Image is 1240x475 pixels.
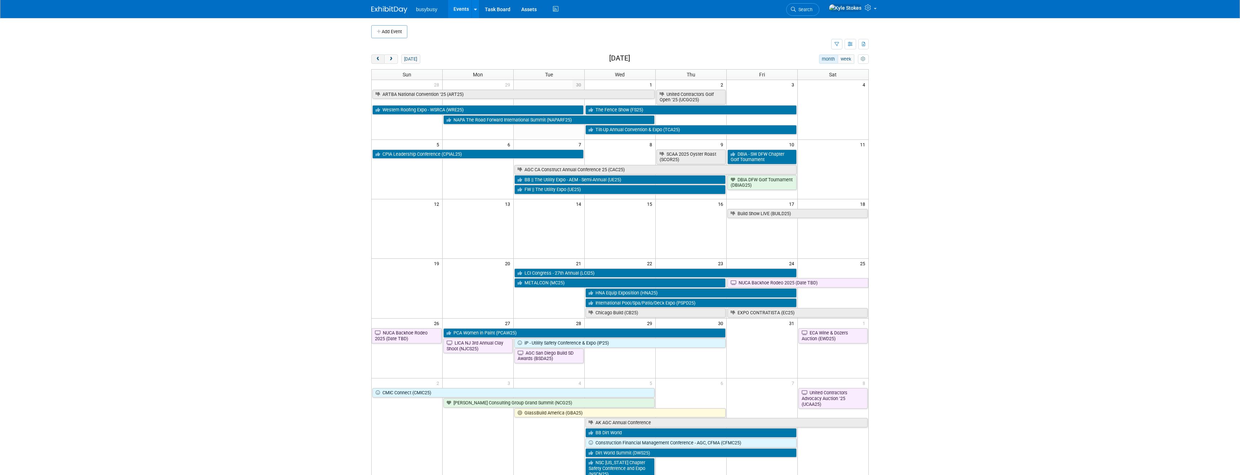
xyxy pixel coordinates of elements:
span: 17 [788,199,797,208]
a: Search [786,3,819,16]
span: 31 [788,319,797,328]
span: 7 [578,140,584,149]
a: Tilt-Up Annual Convention & Expo (TCA25) [585,125,797,134]
span: 14 [575,199,584,208]
a: Chicago Build (CB25) [585,308,726,318]
span: 23 [717,259,726,268]
a: Western Roofing Expo - WSRCA (WRE25) [372,105,584,115]
button: myCustomButton [858,54,869,64]
a: FW || The Utility Expo (UE25) [514,185,726,194]
span: 13 [504,199,513,208]
span: 6 [720,378,726,387]
a: METALCON (MC25) [514,278,726,288]
span: 8 [649,140,655,149]
a: CMIC Connect (CMIC25) [372,388,655,398]
span: 5 [649,378,655,387]
span: 10 [788,140,797,149]
a: GlassBuild America (GBA25) [514,408,726,418]
span: Thu [687,72,695,77]
span: 1 [649,80,655,89]
span: 7 [791,378,797,387]
span: 25 [859,259,868,268]
button: next [384,54,398,64]
span: 20 [504,259,513,268]
span: 28 [575,319,584,328]
a: Construction Financial Management Conference - AGC, CFMA (CFMC25) [585,438,797,448]
span: 26 [433,319,442,328]
a: LICA NJ 3rd Annual Clay Shoot (NJCS25) [443,338,513,353]
img: ExhibitDay [371,6,407,13]
span: 24 [788,259,797,268]
a: NUCA Backhoe Rodeo 2025 (Date TBD) [727,278,868,288]
span: 6 [507,140,513,149]
button: month [819,54,838,64]
a: AK AGC Annual Conference [585,418,868,427]
a: Build Show LIVE (BUILD25) [727,209,868,218]
span: 4 [578,378,584,387]
span: 16 [717,199,726,208]
span: 8 [862,378,868,387]
span: 22 [646,259,655,268]
button: [DATE] [401,54,420,64]
a: AGC San Diego Build SD Awards (BSDA25) [514,349,584,363]
span: 9 [720,140,726,149]
a: PCA Women in Paint (PCAW25) [443,328,725,338]
span: Mon [473,72,483,77]
span: Search [796,7,812,12]
a: LCI Congress - 27th Annual (LCI25) [514,268,796,278]
a: NAPA The Road Forward International Summit (NAPARF25) [443,115,655,125]
a: BB || The Utility Expo - AEM - Semi-Annual (UE25) [514,175,726,185]
a: ECA Wine & Dozers Auction (EWD25) [798,328,868,343]
a: EXPO CONTRATISTA (EC25) [727,308,868,318]
a: [PERSON_NAME] Consulting Group Grand Summit (NCG25) [443,398,655,408]
i: Personalize Calendar [861,57,865,62]
span: 27 [504,319,513,328]
img: Kyle Stokes [829,4,862,12]
span: 12 [433,199,442,208]
span: 3 [507,378,513,387]
span: 28 [433,80,442,89]
a: United Contractors Advocacy Auction ’25 (UCAA25) [798,388,868,409]
a: AGC CA Construct Annual Conference 25 (CAC25) [514,165,796,174]
span: 15 [646,199,655,208]
span: 30 [572,80,584,89]
span: 5 [436,140,442,149]
span: 29 [504,80,513,89]
span: 11 [859,140,868,149]
span: 21 [575,259,584,268]
a: BB Dirt World [585,428,797,438]
span: 18 [859,199,868,208]
span: 29 [646,319,655,328]
button: prev [371,54,385,64]
span: 2 [720,80,726,89]
a: SCAA 2025 Oyster Roast (SCOR25) [656,150,726,164]
span: busybusy [416,6,437,12]
span: Wed [615,72,625,77]
span: 3 [791,80,797,89]
a: The Fence Show (FS25) [585,105,797,115]
a: International Pool/Spa/Patio/Deck Expo (PSPD25) [585,298,797,308]
h2: [DATE] [609,54,630,62]
span: 30 [717,319,726,328]
button: week [838,54,854,64]
span: 2 [436,378,442,387]
span: 4 [862,80,868,89]
a: iP - Utility Safety Conference & Expo (IP25) [514,338,726,348]
span: Sun [403,72,411,77]
span: Sat [829,72,837,77]
a: CPIA Leadership Conference (CPIAL25) [372,150,584,159]
a: HNA Equip Exposition (HNA25) [585,288,797,298]
a: DBIA DFW Golf Tournament (DBIAG25) [727,175,797,190]
span: Tue [545,72,553,77]
span: 19 [433,259,442,268]
a: Dirt World Summit (DWS25) [585,448,797,458]
button: Add Event [371,25,407,38]
a: DBIA - SW DFW Chapter Golf Tournament [727,150,797,164]
span: 1 [862,319,868,328]
a: United Contractors Golf Open ’25 (UCGO25) [656,90,726,105]
a: NUCA Backhoe Rodeo 2025 (Date TBD) [372,328,442,343]
a: ARTBA National Convention ’25 (ART25) [372,90,655,99]
span: Fri [759,72,765,77]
